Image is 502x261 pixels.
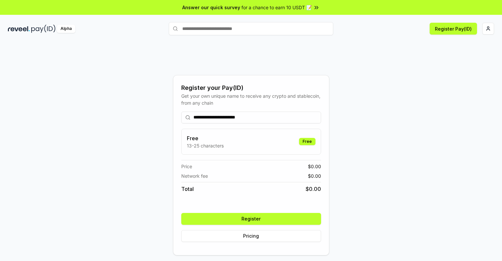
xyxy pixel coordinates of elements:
[241,4,312,11] span: for a chance to earn 10 USDT 📝
[31,25,56,33] img: pay_id
[308,172,321,179] span: $ 0.00
[299,138,315,145] div: Free
[430,23,477,35] button: Register Pay(ID)
[181,185,194,193] span: Total
[187,142,224,149] p: 13-25 characters
[187,134,224,142] h3: Free
[306,185,321,193] span: $ 0.00
[181,213,321,225] button: Register
[181,83,321,92] div: Register your Pay(ID)
[308,163,321,170] span: $ 0.00
[57,25,75,33] div: Alpha
[8,25,30,33] img: reveel_dark
[182,4,240,11] span: Answer our quick survey
[181,163,192,170] span: Price
[181,92,321,106] div: Get your own unique name to receive any crypto and stablecoin, from any chain
[181,230,321,242] button: Pricing
[181,172,208,179] span: Network fee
